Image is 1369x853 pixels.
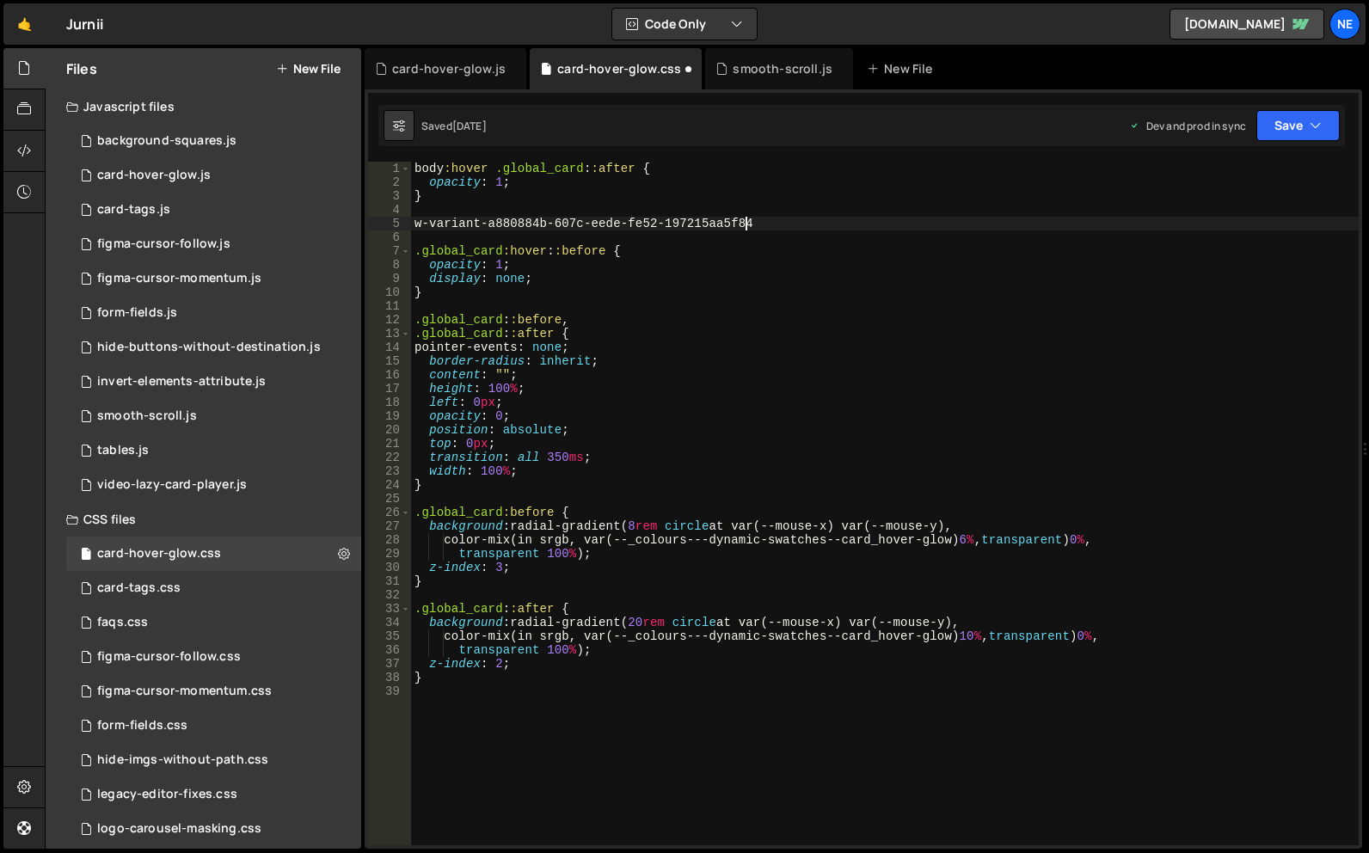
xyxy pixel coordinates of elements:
[368,272,411,285] div: 9
[66,743,361,777] div: 16694/46846.css
[66,59,97,78] h2: Files
[97,821,261,837] div: logo-carousel-masking.css
[97,787,237,802] div: legacy-editor-fixes.css
[368,230,411,244] div: 6
[66,777,361,812] div: 16694/47139.css
[97,202,170,218] div: card-tags.js
[368,643,411,657] div: 36
[66,365,361,399] div: 16694/46553.js
[66,812,361,846] div: 16694/45729.css
[97,649,241,665] div: figma-cursor-follow.css
[66,124,361,158] div: 16694/46977.js
[66,193,361,227] div: 16694/46844.js
[368,506,411,519] div: 26
[66,399,361,433] div: 16694/45609.js
[66,227,361,261] div: 16694/46742.js
[368,561,411,574] div: 30
[368,684,411,698] div: 39
[97,546,221,562] div: card-hover-glow.css
[1169,9,1324,40] a: [DOMAIN_NAME]
[66,14,103,34] div: Jurnii
[97,443,149,458] div: tables.js
[66,709,361,743] div: 16694/45748.css
[97,580,181,596] div: card-tags.css
[368,162,411,175] div: 1
[66,605,361,640] div: 16694/45746.css
[612,9,757,40] button: Code Only
[66,433,361,468] div: 16694/47250.js
[368,547,411,561] div: 29
[3,3,46,45] a: 🤙
[368,409,411,423] div: 19
[368,341,411,354] div: 14
[368,602,411,616] div: 33
[368,244,411,258] div: 7
[368,299,411,313] div: 11
[97,305,177,321] div: form-fields.js
[392,60,506,77] div: card-hover-glow.js
[368,354,411,368] div: 15
[368,258,411,272] div: 8
[368,519,411,533] div: 27
[368,175,411,189] div: 2
[66,640,361,674] div: 16694/46743.css
[97,133,236,149] div: background-squares.js
[1129,119,1246,133] div: Dev and prod in sync
[97,271,261,286] div: figma-cursor-momentum.js
[66,158,361,193] div: 16694/47634.js
[452,119,487,133] div: [DATE]
[46,502,361,537] div: CSS files
[368,451,411,464] div: 22
[97,374,266,390] div: invert-elements-attribute.js
[66,330,361,365] div: 16694/45914.js
[66,571,361,605] div: 16694/46845.css
[97,168,211,183] div: card-hover-glow.js
[66,674,361,709] div: 16694/47252.css
[97,718,187,733] div: form-fields.css
[421,119,487,133] div: Saved
[368,313,411,327] div: 12
[368,423,411,437] div: 20
[368,217,411,230] div: 5
[97,615,148,630] div: faqs.css
[368,657,411,671] div: 37
[66,296,361,330] div: 16694/45608.js
[368,533,411,547] div: 28
[276,62,341,76] button: New File
[66,468,361,502] div: 16694/45896.js
[97,236,230,252] div: figma-cursor-follow.js
[368,629,411,643] div: 35
[368,189,411,203] div: 3
[368,588,411,602] div: 32
[368,464,411,478] div: 23
[368,285,411,299] div: 10
[368,478,411,492] div: 24
[557,60,681,77] div: card-hover-glow.css
[1256,110,1340,141] button: Save
[368,574,411,588] div: 31
[97,340,321,355] div: hide-buttons-without-destination.js
[368,437,411,451] div: 21
[867,60,939,77] div: New File
[368,396,411,409] div: 18
[368,203,411,217] div: 4
[368,616,411,629] div: 34
[66,537,361,571] div: 16694/47633.css
[1329,9,1360,40] a: Ne
[97,752,268,768] div: hide-imgs-without-path.css
[368,368,411,382] div: 16
[97,408,197,424] div: smooth-scroll.js
[97,684,272,699] div: figma-cursor-momentum.css
[66,261,361,296] div: 16694/47251.js
[368,492,411,506] div: 25
[733,60,832,77] div: smooth-scroll.js
[368,382,411,396] div: 17
[97,477,247,493] div: video-lazy-card-player.js
[46,89,361,124] div: Javascript files
[368,327,411,341] div: 13
[368,671,411,684] div: 38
